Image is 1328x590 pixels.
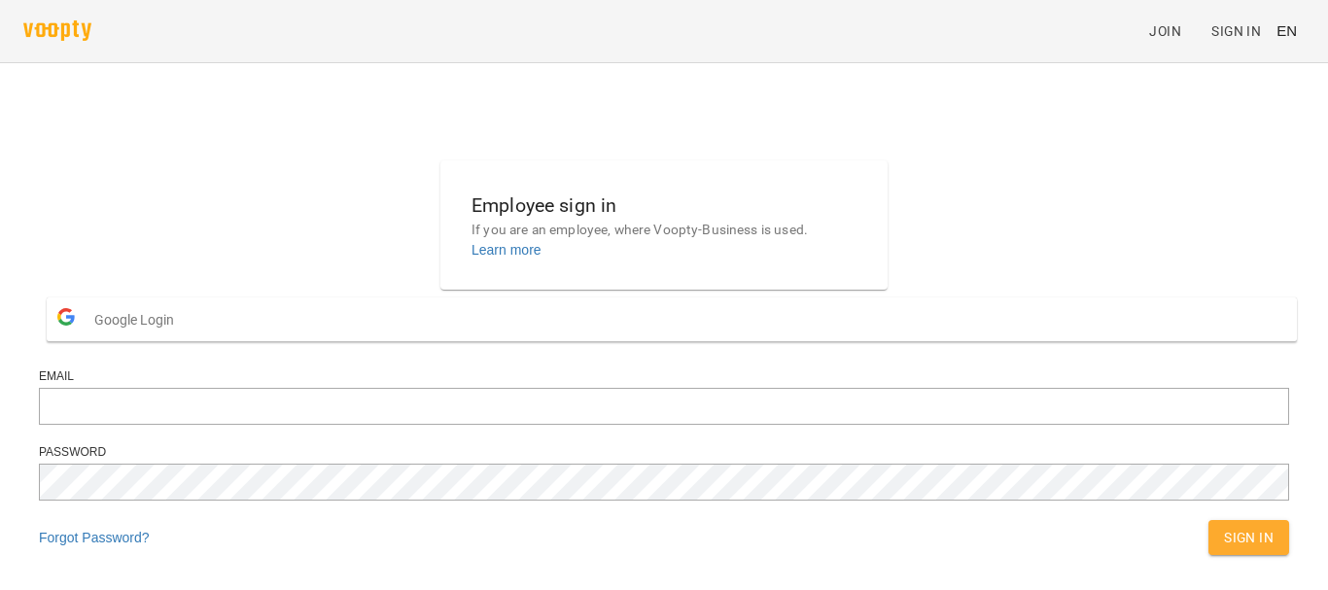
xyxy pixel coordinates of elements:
span: Sign In [1211,19,1261,43]
button: Google Login [47,297,1297,341]
p: If you are an employee, where Voopty-Business is used. [472,221,856,240]
span: Join [1149,19,1181,43]
div: Email [39,368,1289,385]
a: Forgot Password? [39,530,150,545]
h6: Employee sign in [472,191,856,221]
a: Sign In [1204,14,1269,49]
span: Google Login [94,300,184,339]
span: EN [1276,20,1297,41]
a: Learn more [472,242,542,258]
button: Sign In [1208,520,1289,555]
img: voopty.png [23,20,91,41]
span: Sign In [1224,526,1274,549]
a: Join [1141,14,1204,49]
button: Employee sign inIf you are an employee, where Voopty-Business is used.Learn more [456,175,872,275]
div: Password [39,444,1289,461]
button: EN [1269,13,1305,49]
